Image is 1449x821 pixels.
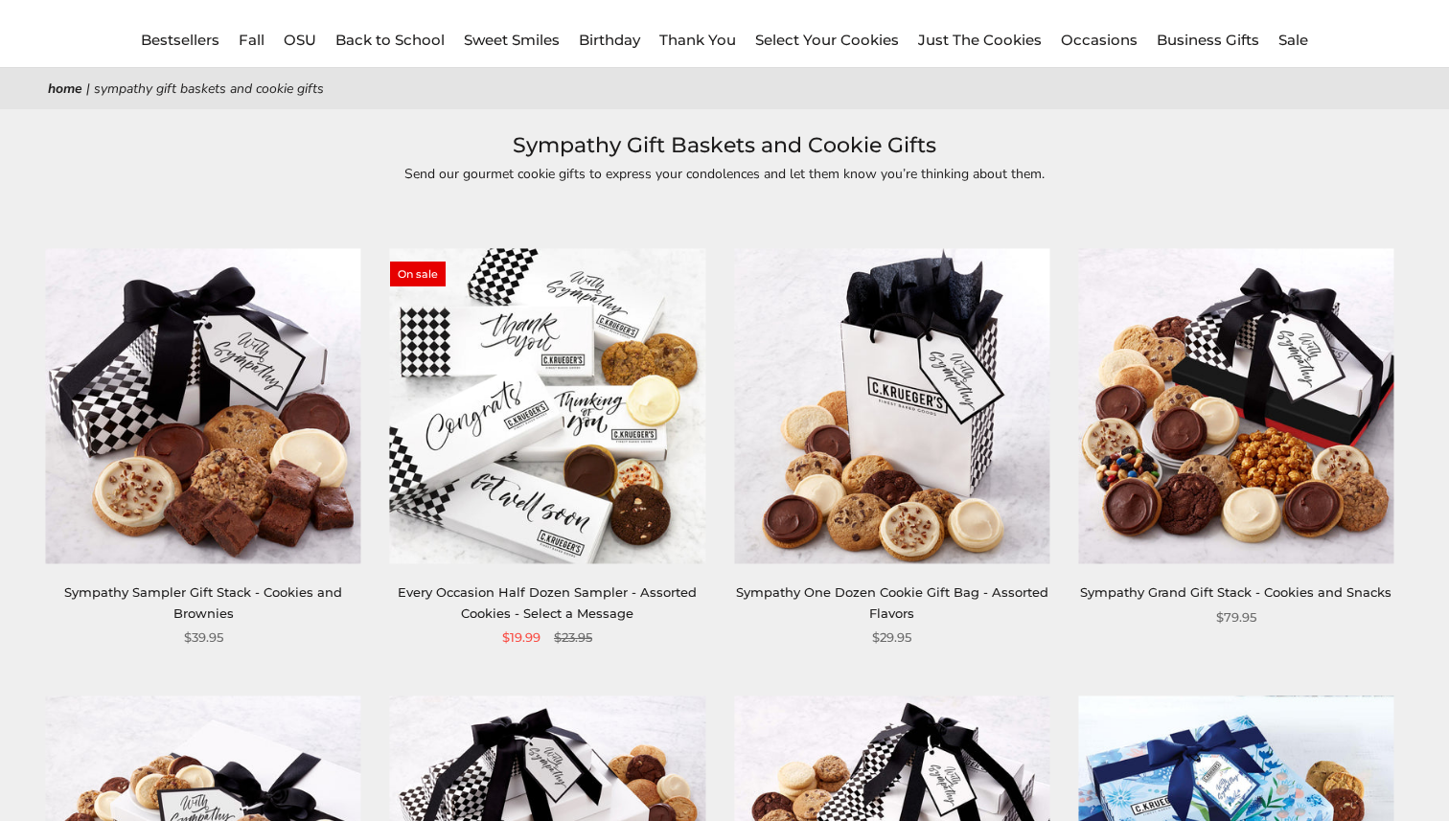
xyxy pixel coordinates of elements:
[1216,607,1256,627] span: $79.95
[502,627,540,648] span: $19.99
[734,248,1049,563] img: Sympathy One Dozen Cookie Gift Bag - Assorted Flavors
[64,584,342,620] a: Sympathy Sampler Gift Stack - Cookies and Brownies
[872,627,911,648] span: $29.95
[48,78,1401,100] nav: breadcrumbs
[659,31,736,49] a: Thank You
[579,31,640,49] a: Birthday
[755,31,899,49] a: Select Your Cookies
[239,31,264,49] a: Fall
[1278,31,1308,49] a: Sale
[86,80,90,98] span: |
[390,262,446,286] span: On sale
[464,31,560,49] a: Sweet Smiles
[48,80,82,98] a: Home
[77,128,1372,163] h1: Sympathy Gift Baskets and Cookie Gifts
[284,31,316,49] a: OSU
[46,248,361,563] img: Sympathy Sampler Gift Stack - Cookies and Brownies
[1080,584,1391,600] a: Sympathy Grand Gift Stack - Cookies and Snacks
[398,584,697,620] a: Every Occasion Half Dozen Sampler - Assorted Cookies - Select a Message
[918,31,1042,49] a: Just The Cookies
[1061,31,1138,49] a: Occasions
[141,31,219,49] a: Bestsellers
[184,627,223,648] span: $39.95
[94,80,324,98] span: Sympathy Gift Baskets and Cookie Gifts
[736,584,1048,620] a: Sympathy One Dozen Cookie Gift Bag - Assorted Flavors
[390,248,705,563] img: Every Occasion Half Dozen Sampler - Assorted Cookies - Select a Message
[1157,31,1259,49] a: Business Gifts
[284,163,1165,185] p: Send our gourmet cookie gifts to express your condolences and let them know you’re thinking about...
[15,748,198,806] iframe: Sign Up via Text for Offers
[335,31,445,49] a: Back to School
[1078,248,1393,563] img: Sympathy Grand Gift Stack - Cookies and Snacks
[554,627,592,648] span: $23.95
